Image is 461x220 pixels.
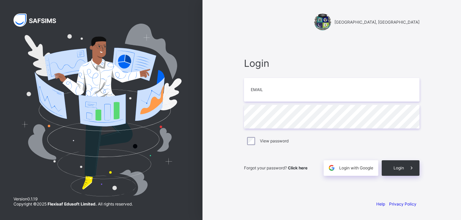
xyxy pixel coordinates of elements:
[13,13,64,27] img: SAFSIMS Logo
[21,24,182,196] img: Hero Image
[339,165,373,170] span: Login with Google
[13,201,133,207] span: Copyright © 2025 All rights reserved.
[288,165,307,170] a: Click here
[260,138,289,143] label: View password
[376,201,385,207] a: Help
[244,57,419,69] span: Login
[394,165,404,170] span: Login
[328,164,335,172] img: google.396cfc9801f0270233282035f929180a.svg
[244,165,307,170] span: Forgot your password?
[48,201,97,207] strong: Flexisaf Edusoft Limited.
[389,201,416,207] a: Privacy Policy
[334,20,419,25] span: [GEOGRAPHIC_DATA], [GEOGRAPHIC_DATA]
[13,196,133,201] span: Version 0.1.19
